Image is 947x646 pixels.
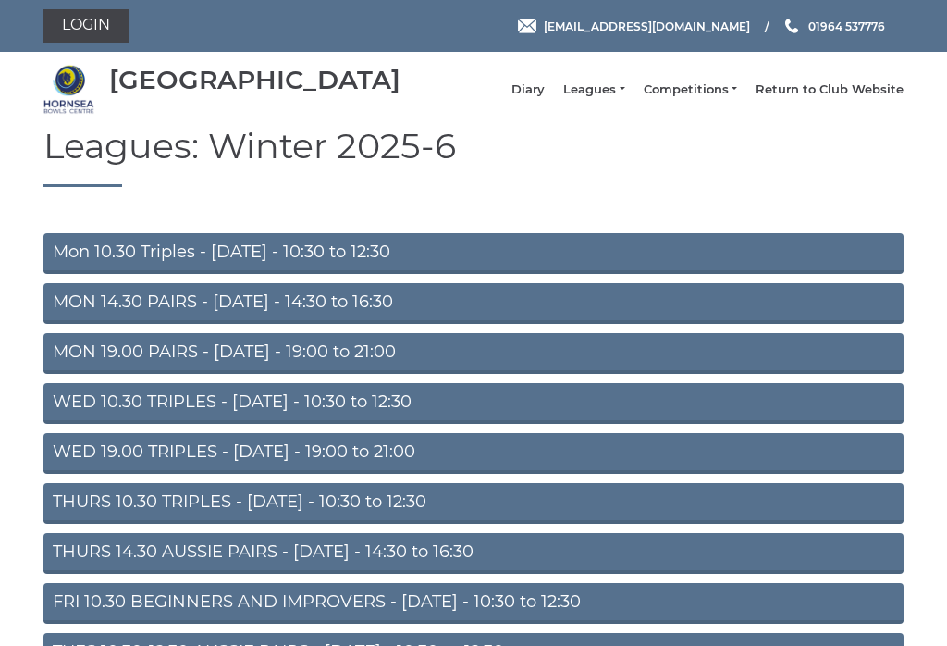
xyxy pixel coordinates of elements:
a: Return to Club Website [756,81,904,98]
a: WED 19.00 TRIPLES - [DATE] - 19:00 to 21:00 [43,433,904,474]
h1: Leagues: Winter 2025-6 [43,127,904,187]
img: Email [518,19,536,33]
a: WED 10.30 TRIPLES - [DATE] - 10:30 to 12:30 [43,383,904,424]
div: [GEOGRAPHIC_DATA] [109,66,400,94]
img: Phone us [785,19,798,33]
a: MON 19.00 PAIRS - [DATE] - 19:00 to 21:00 [43,333,904,374]
a: Login [43,9,129,43]
a: MON 14.30 PAIRS - [DATE] - 14:30 to 16:30 [43,283,904,324]
a: FRI 10.30 BEGINNERS AND IMPROVERS - [DATE] - 10:30 to 12:30 [43,583,904,624]
a: Leagues [563,81,624,98]
a: Email [EMAIL_ADDRESS][DOMAIN_NAME] [518,18,750,35]
a: THURS 14.30 AUSSIE PAIRS - [DATE] - 14:30 to 16:30 [43,533,904,574]
span: 01964 537776 [808,19,885,32]
a: THURS 10.30 TRIPLES - [DATE] - 10:30 to 12:30 [43,483,904,524]
a: Phone us 01964 537776 [782,18,885,35]
a: Diary [511,81,545,98]
a: Mon 10.30 Triples - [DATE] - 10:30 to 12:30 [43,233,904,274]
img: Hornsea Bowls Centre [43,64,94,115]
a: Competitions [644,81,737,98]
span: [EMAIL_ADDRESS][DOMAIN_NAME] [544,19,750,32]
